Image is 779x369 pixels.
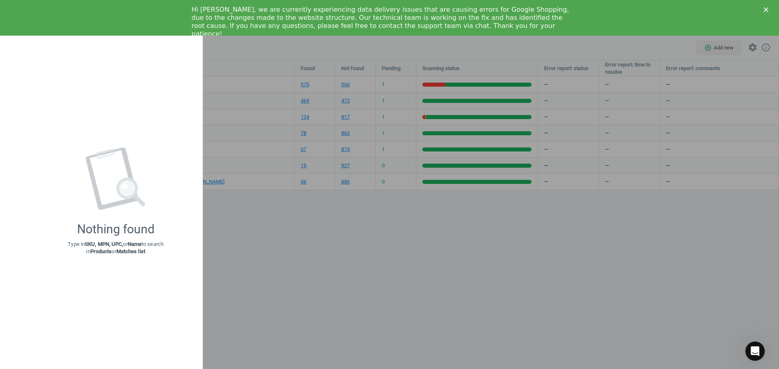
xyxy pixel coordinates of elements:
iframe: Intercom live chat [745,341,765,361]
div: Hi [PERSON_NAME], we are currently experiencing data delivery issues that are causing errors for ... [192,6,575,38]
strong: Products [90,248,112,254]
div: Nothing found [77,222,155,237]
div: Close [764,7,772,12]
strong: Name [128,241,142,247]
strong: SKU, MPN, UPC, [85,241,123,247]
p: Type in or to search in or [68,241,164,255]
strong: Matches list [116,248,145,254]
